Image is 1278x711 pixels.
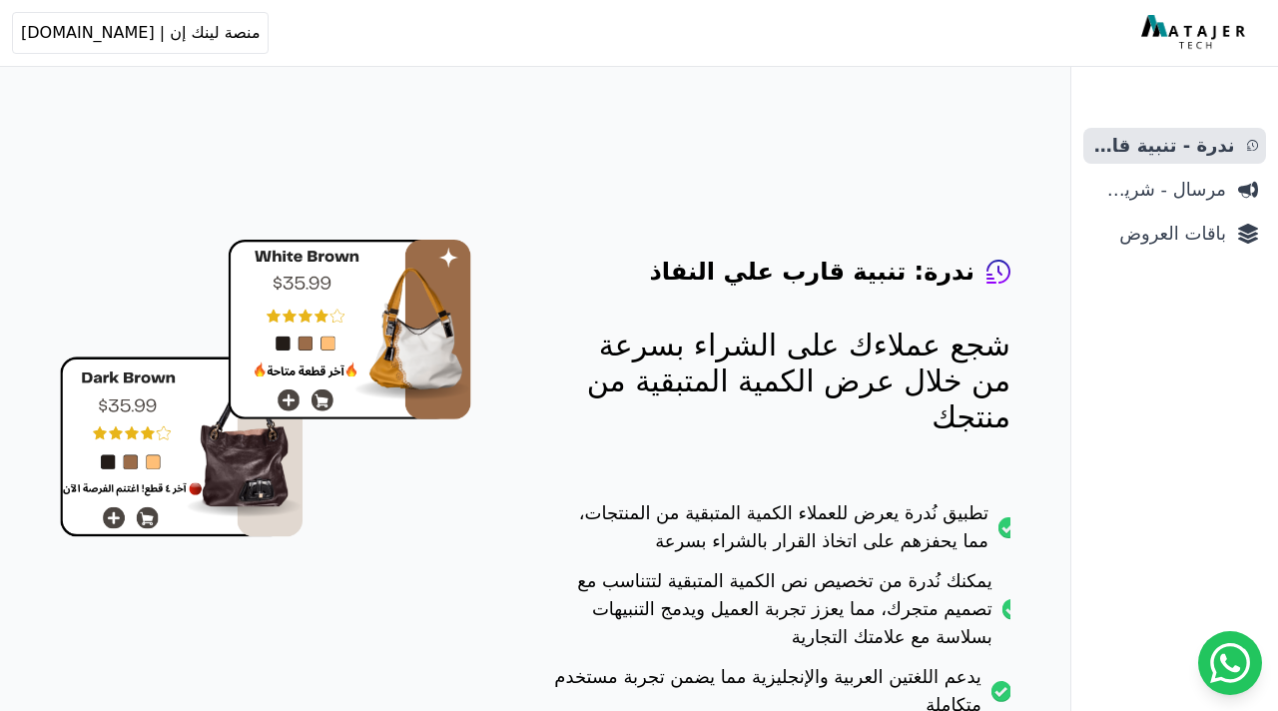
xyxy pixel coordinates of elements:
[21,21,260,45] span: منصة لينك إن | [DOMAIN_NAME]
[551,567,1010,663] li: يمكنك نُدرة من تخصيص نص الكمية المتبقية لتتناسب مع تصميم متجرك، مما يعزز تجربة العميل ويدمج التنب...
[1091,220,1226,248] span: باقات العروض
[551,499,1010,567] li: تطبيق نُدرة يعرض للعملاء الكمية المتبقية من المنتجات، مما يحفزهم على اتخاذ القرار بالشراء بسرعة
[60,240,471,537] img: hero
[1091,132,1235,160] span: ندرة - تنبية قارب علي النفاذ
[1091,176,1226,204] span: مرسال - شريط دعاية
[12,12,269,54] button: منصة لينك إن | [DOMAIN_NAME]
[551,328,1010,435] p: شجع عملاءك على الشراء بسرعة من خلال عرض الكمية المتبقية من منتجك
[649,256,974,288] h4: ندرة: تنبية قارب علي النفاذ
[1141,15,1250,51] img: MatajerTech Logo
